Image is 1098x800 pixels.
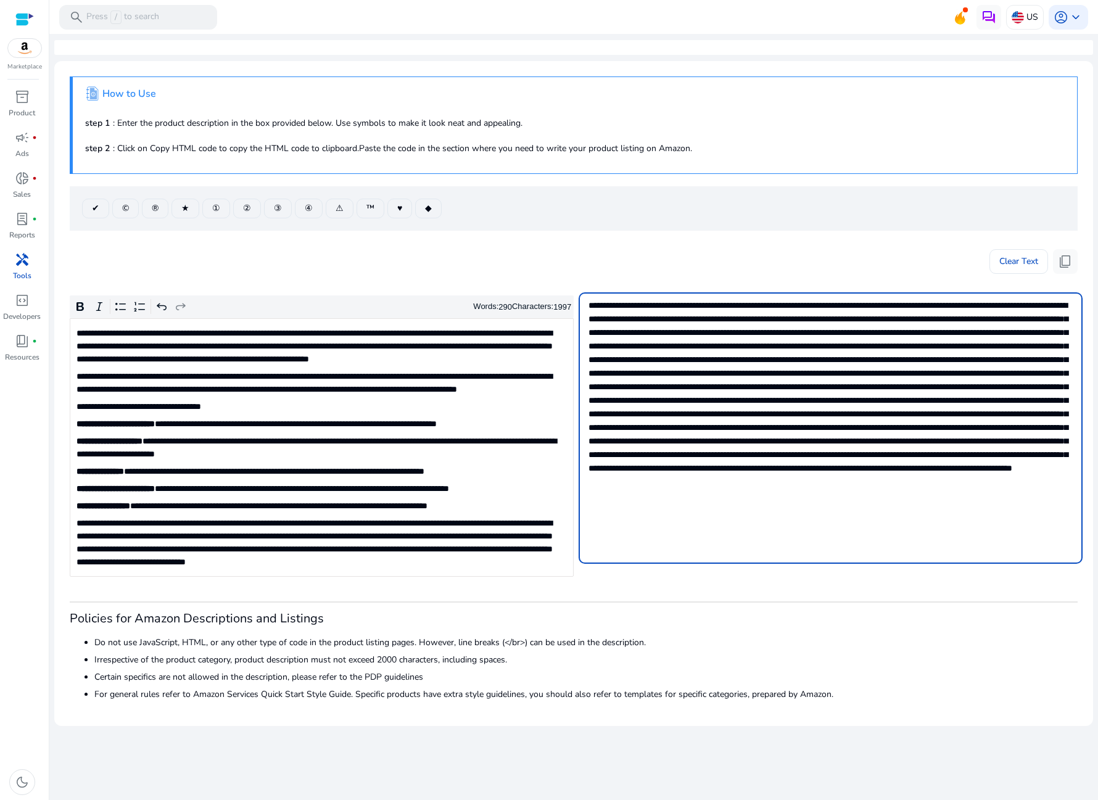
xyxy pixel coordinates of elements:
span: campaign [15,130,30,145]
button: ♥ [387,199,412,218]
span: ③ [274,202,282,215]
button: ◆ [415,199,442,218]
button: ✔ [82,199,109,218]
span: ✔ [92,202,99,215]
img: us.svg [1012,11,1024,23]
button: ② [233,199,261,218]
div: Words: Characters: [473,299,571,315]
span: search [69,10,84,25]
span: ♥ [397,202,402,215]
p: Marketplace [7,62,42,72]
p: Ads [15,148,29,159]
span: content_copy [1058,254,1073,269]
span: fiber_manual_record [32,216,37,221]
span: handyman [15,252,30,267]
span: ★ [181,202,189,215]
span: book_4 [15,334,30,348]
span: fiber_manual_record [32,176,37,181]
h4: How to Use [102,88,156,100]
p: Sales [13,189,31,200]
p: Product [9,107,35,118]
span: ① [212,202,220,215]
span: fiber_manual_record [32,339,37,344]
button: ⚠ [326,199,353,218]
button: ④ [295,199,323,218]
span: ⚠ [336,202,344,215]
p: : Enter the product description in the box provided below. Use symbols to make it look neat and a... [85,117,1065,130]
span: account_circle [1054,10,1068,25]
button: ® [142,199,168,218]
span: © [122,202,129,215]
span: code_blocks [15,293,30,308]
span: / [110,10,122,24]
span: fiber_manual_record [32,135,37,140]
label: 290 [498,302,512,311]
span: ® [152,202,159,215]
li: Certain specifics are not allowed in the description, please refer to the PDP guidelines [94,670,1078,683]
li: Do not use JavaScript, HTML, or any other type of code in the product listing pages. However, lin... [94,636,1078,649]
button: ★ [171,199,199,218]
h3: Policies for Amazon Descriptions and Listings [70,611,1078,626]
button: ③ [264,199,292,218]
span: ② [243,202,251,215]
span: inventory_2 [15,89,30,104]
div: Editor toolbar [70,295,574,319]
button: ① [202,199,230,218]
label: 1997 [553,302,571,311]
li: For general rules refer to Amazon Services Quick Start Style Guide. Specific products have extra ... [94,688,1078,701]
p: : Click on Copy HTML code to copy the HTML code to clipboard.Paste the code in the section where ... [85,142,1065,155]
span: Clear Text [999,249,1038,274]
li: Irrespective of the product category, product description must not exceed 2000 characters, includ... [94,653,1078,666]
span: lab_profile [15,212,30,226]
button: ™ [357,199,384,218]
p: Tools [13,270,31,281]
b: step 1 [85,117,110,129]
span: keyboard_arrow_down [1068,10,1083,25]
button: © [112,199,139,218]
p: Developers [3,311,41,322]
div: Rich Text Editor. Editing area: main. Press Alt+0 for help. [70,318,574,577]
p: Resources [5,352,39,363]
button: Clear Text [989,249,1048,274]
b: step 2 [85,142,110,154]
p: Reports [9,229,35,241]
p: US [1026,6,1038,28]
p: Press to search [86,10,159,24]
span: ™ [366,202,374,215]
img: amazon.svg [8,39,41,57]
span: ④ [305,202,313,215]
span: donut_small [15,171,30,186]
button: content_copy [1053,249,1078,274]
span: ◆ [425,202,432,215]
span: dark_mode [15,775,30,790]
